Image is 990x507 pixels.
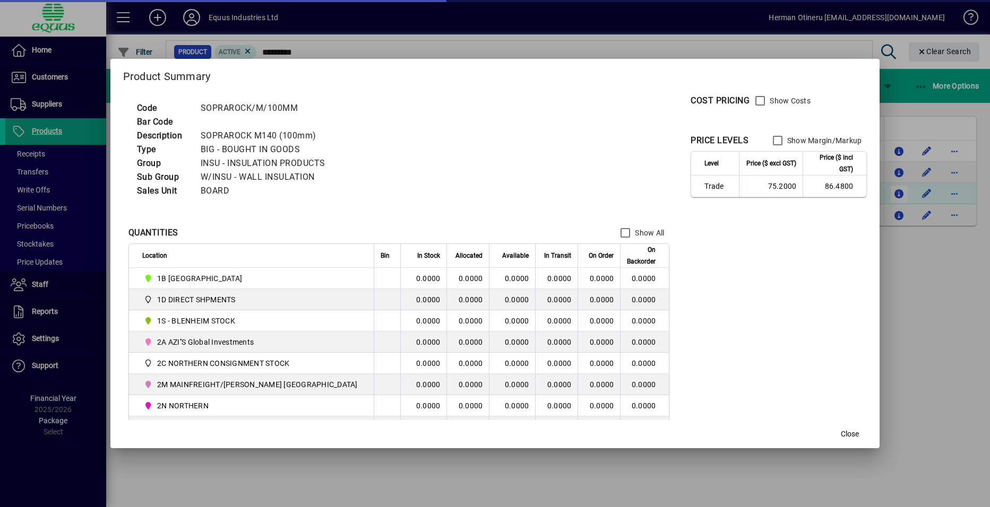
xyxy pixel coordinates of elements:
td: 0.0000 [489,374,535,395]
td: 0.0000 [620,395,669,416]
span: 2C NORTHERN CONSIGNMENT STOCK [157,358,289,369]
span: 2M MAINFREIGHT/OWENS AUCKLAND [142,378,362,391]
td: 0.0000 [400,374,446,395]
td: BOARD [195,184,338,198]
span: Close [841,429,859,440]
label: Show Costs [768,95,811,106]
td: Type [132,143,195,156]
td: Group [132,156,195,170]
td: INSU - INSULATION PRODUCTS [195,156,338,170]
span: 0.0000 [547,380,572,389]
div: QUANTITIES [128,226,178,239]
td: 0.0000 [489,268,535,289]
h2: Product Summary [110,59,880,90]
span: 0.0000 [590,338,614,346]
td: Bar Code [132,115,195,129]
td: 0.0000 [400,353,446,374]
td: 0.0000 [446,353,489,374]
span: 0.0000 [547,401,572,410]
span: 0.0000 [590,401,614,410]
td: BIG - BOUGHT IN GOODS [195,143,338,156]
td: 0.0000 [489,416,535,438]
span: 2C NORTHERN CONSIGNMENT STOCK [142,357,362,370]
td: 0.0000 [400,268,446,289]
td: SOPRAROCK M140 (100mm) [195,129,338,143]
span: Bin [381,250,390,261]
td: W/INSU - WALL INSULATION [195,170,338,184]
span: 2A AZI''S Global Investments [157,337,254,347]
span: Level [704,158,719,169]
span: 0.0000 [547,359,572,368]
span: On Order [589,250,614,261]
td: 0.0000 [446,310,489,331]
span: In Transit [544,250,571,261]
span: 1B [GEOGRAPHIC_DATA] [157,273,242,284]
span: 0.0000 [590,380,614,389]
td: 0.0000 [620,416,669,438]
td: 86.4800 [803,176,866,197]
span: 0.0000 [590,359,614,368]
span: 0.0000 [547,274,572,283]
span: 2A AZI''S Global Investments [142,336,362,348]
td: Description [132,129,195,143]
span: 0.0000 [547,338,572,346]
span: Trade [704,181,733,191]
td: 0.0000 [620,310,669,331]
span: 2N NORTHERN [157,400,209,411]
label: Show All [633,228,664,238]
span: Price ($ incl GST) [810,152,853,175]
td: 0.0000 [446,289,489,310]
span: 0.0000 [547,317,572,325]
td: 0.0000 [620,353,669,374]
span: Allocated [455,250,483,261]
td: 0.0000 [446,268,489,289]
td: 0.0000 [400,289,446,310]
td: 0.0000 [400,416,446,438]
td: 0.0000 [620,374,669,395]
button: Close [833,425,867,444]
td: 0.0000 [446,416,489,438]
td: 0.0000 [489,310,535,331]
td: 0.0000 [400,395,446,416]
span: 1D DIRECT SHPMENTS [157,294,236,305]
span: 1B BLENHEIM [142,272,362,285]
td: Sub Group [132,170,195,184]
span: 0.0000 [590,274,614,283]
span: In Stock [417,250,440,261]
span: 0.0000 [590,295,614,304]
span: On Backorder [627,244,656,267]
div: PRICE LEVELS [691,134,748,147]
span: 0.0000 [547,295,572,304]
label: Show Margin/Markup [785,135,862,146]
div: COST PRICING [691,94,750,107]
td: 0.0000 [620,268,669,289]
td: 0.0000 [489,353,535,374]
span: Available [502,250,529,261]
td: 0.0000 [489,289,535,310]
span: 1D DIRECT SHPMENTS [142,293,362,306]
td: 2TR [374,416,401,438]
td: 0.0000 [489,331,535,353]
td: 0.0000 [446,331,489,353]
span: Location [142,250,167,261]
span: 1S - BLENHEIM STOCK [142,314,362,327]
span: 0.0000 [590,317,614,325]
td: 0.0000 [620,289,669,310]
span: 1S - BLENHEIM STOCK [157,316,235,326]
span: 2N NORTHERN [142,399,362,412]
td: 75.2000 [739,176,803,197]
td: 0.0000 [400,310,446,331]
td: 0.0000 [620,331,669,353]
span: 2M MAINFREIGHT/[PERSON_NAME] [GEOGRAPHIC_DATA] [157,379,358,390]
td: 0.0000 [489,395,535,416]
td: 0.0000 [446,395,489,416]
td: Code [132,101,195,115]
td: 0.0000 [446,374,489,395]
td: SOPRAROCK/M/100MM [195,101,338,115]
span: Price ($ excl GST) [746,158,796,169]
td: Sales Unit [132,184,195,198]
td: 0.0000 [400,331,446,353]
